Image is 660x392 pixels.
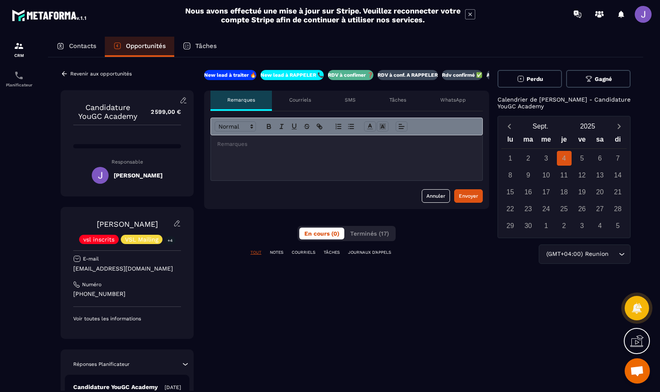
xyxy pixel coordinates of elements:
div: 25 [557,201,572,216]
img: formation [14,41,24,51]
p: New lead à RAPPELER 📞 [261,72,324,78]
p: Tâches [195,42,217,50]
p: E-mail [83,255,99,262]
p: Contacts [69,42,96,50]
div: 1 [539,218,554,233]
p: Candidature YouGC Academy [73,103,142,121]
h5: [PERSON_NAME] [114,172,162,179]
a: formationformationCRM [2,35,36,64]
p: RDV à confimer ❓ [328,72,373,78]
div: 16 [521,185,535,199]
div: 5 [575,151,589,166]
span: (GMT+04:00) Reunion [544,250,610,259]
p: VSL Mailing [125,236,158,242]
div: sa [591,134,609,148]
p: JOURNAUX D'APPELS [348,250,391,255]
p: Rdv confirmé ✅ [442,72,482,78]
span: En cours (0) [304,230,339,237]
button: Next month [611,121,627,132]
p: Remarques [227,97,255,103]
div: Search for option [539,244,631,264]
div: 2 [557,218,572,233]
button: En cours (0) [299,228,344,239]
div: lu [501,134,519,148]
a: [PERSON_NAME] [97,220,158,228]
button: Annuler [422,189,450,203]
p: [PHONE_NUMBER] [73,290,181,298]
p: A RAPPELER/GHOST/NO SHOW✖️ [487,72,572,78]
button: Gagné [566,70,631,88]
div: 28 [610,201,625,216]
p: [EMAIL_ADDRESS][DOMAIN_NAME] [73,265,181,273]
p: COURRIELS [292,250,315,255]
p: NOTES [270,250,283,255]
div: 11 [557,168,572,183]
img: logo [12,8,88,23]
p: Voir toutes les informations [73,315,181,322]
div: je [555,134,573,148]
p: Courriels [289,97,311,103]
button: Previous month [501,121,517,132]
p: TÂCHES [324,250,340,255]
h2: Nous avons effectué une mise à jour sur Stripe. Veuillez reconnecter votre compte Stripe afin de ... [185,6,461,24]
div: 30 [521,218,535,233]
div: 27 [593,201,607,216]
div: Calendar wrapper [501,134,627,233]
div: 22 [503,201,518,216]
p: Revenir aux opportunités [70,71,132,77]
a: Contacts [48,37,105,57]
div: 21 [610,185,625,199]
div: 19 [575,185,589,199]
div: 14 [610,168,625,183]
span: Gagné [595,76,612,82]
button: Open years overlay [564,119,611,134]
div: 26 [575,201,589,216]
div: 29 [503,218,518,233]
p: [DATE] [165,384,181,391]
div: 3 [539,151,554,166]
div: 2 [521,151,535,166]
a: Ouvrir le chat [625,358,650,384]
button: Open months overlay [517,119,564,134]
div: Envoyer [459,192,478,200]
p: Calendrier de [PERSON_NAME] - Candidature YouGC Academy [498,96,631,110]
div: ve [573,134,591,148]
p: Responsable [73,159,181,165]
button: Envoyer [454,189,483,203]
div: 17 [539,185,554,199]
a: Opportunités [105,37,174,57]
p: 2 599,00 € [142,104,181,120]
div: 23 [521,201,535,216]
button: Perdu [498,70,562,88]
div: 15 [503,185,518,199]
div: 18 [557,185,572,199]
p: TOUT [250,250,261,255]
div: ma [519,134,538,148]
div: 1 [503,151,518,166]
p: New lead à traiter 🔥 [204,72,256,78]
span: Perdu [527,76,543,82]
p: Opportunités [126,42,166,50]
p: Planificateur [2,83,36,87]
p: Réponses Planificateur [73,361,130,368]
div: 4 [593,218,607,233]
p: Candidature YouGC Academy [73,383,158,391]
div: 7 [610,151,625,166]
p: vsl inscrits [83,236,114,242]
div: 6 [593,151,607,166]
a: Tâches [174,37,225,57]
p: WhatsApp [440,97,466,103]
div: 13 [593,168,607,183]
div: 8 [503,168,518,183]
p: +4 [165,236,176,245]
p: Numéro [82,281,101,288]
div: 5 [610,218,625,233]
div: 12 [575,168,589,183]
div: di [609,134,627,148]
button: Terminés (17) [345,228,394,239]
p: Tâches [389,97,406,103]
p: CRM [2,53,36,58]
div: 20 [593,185,607,199]
div: 24 [539,201,554,216]
p: RDV à conf. A RAPPELER [378,72,438,78]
